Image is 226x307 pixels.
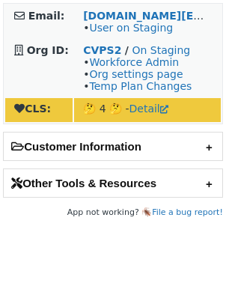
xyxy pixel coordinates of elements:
strong: CLS: [14,103,51,115]
h2: Other Tools & Resources [4,169,222,197]
strong: Email: [28,10,65,22]
strong: Org ID: [27,44,69,56]
span: • • • [83,56,192,92]
a: Detail [129,103,168,115]
a: Workforce Admin [89,56,179,68]
a: CVPS2 [83,44,121,56]
h2: Customer Information [4,133,222,160]
a: File a bug report! [152,207,223,217]
td: 🤔 4 🤔 - [74,98,221,122]
strong: / [125,44,129,56]
a: On Staging [132,44,190,56]
span: • [83,22,173,34]
a: Temp Plan Changes [89,80,192,92]
a: User on Staging [89,22,173,34]
a: Org settings page [89,68,183,80]
footer: App not working? 🪳 [3,205,223,220]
